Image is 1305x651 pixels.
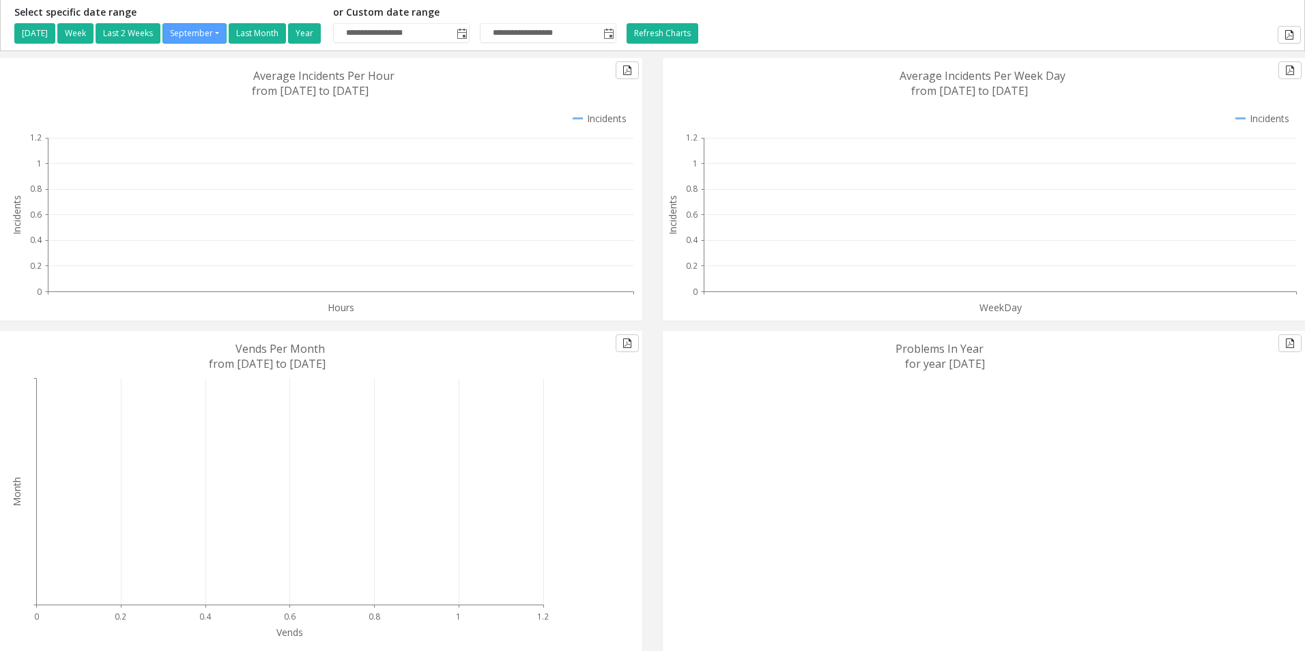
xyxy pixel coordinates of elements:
text: 0.4 [30,234,42,246]
text: 0.6 [686,209,698,220]
text: Incidents [10,195,23,235]
text: 0.8 [369,611,380,622]
text: 1.2 [686,132,698,143]
text: Incidents [666,195,679,235]
text: 0.2 [115,611,126,622]
text: 0.6 [30,209,42,220]
h5: or Custom date range [333,7,616,18]
text: from [DATE] to [DATE] [911,83,1028,98]
text: WeekDay [979,301,1022,314]
button: Last 2 Weeks [96,23,160,44]
text: 0 [37,286,42,298]
text: 0.2 [30,260,42,272]
text: Month [10,477,23,506]
text: 0.4 [686,234,698,246]
text: 1 [456,611,461,622]
text: 1 [37,158,42,169]
text: Vends [276,626,303,639]
text: 0.6 [284,611,296,622]
button: Week [57,23,94,44]
button: Export to pdf [616,334,639,352]
button: Export to pdf [1278,334,1302,352]
button: September [162,23,227,44]
button: Refresh Charts [627,23,698,44]
text: Average Incidents Per Week Day [900,68,1065,83]
button: [DATE] [14,23,55,44]
text: 0.4 [199,611,212,622]
button: Export to pdf [1278,26,1301,44]
h5: Select specific date range [14,7,323,18]
span: Toggle popup [454,24,469,43]
text: 0.2 [686,260,698,272]
text: Problems In Year [895,341,984,356]
button: Export to pdf [1278,61,1302,79]
text: 0.8 [686,183,698,194]
span: Toggle popup [601,24,616,43]
text: from [DATE] to [DATE] [252,83,369,98]
text: Hours [328,301,354,314]
text: 0 [34,611,39,622]
button: Year [288,23,321,44]
text: Average Incidents Per Hour [253,68,395,83]
button: Last Month [229,23,286,44]
text: 0.8 [30,183,42,194]
text: for year [DATE] [905,356,985,371]
text: Vends Per Month [235,341,325,356]
text: from [DATE] to [DATE] [209,356,326,371]
text: 0 [693,286,698,298]
text: 1.2 [30,132,42,143]
text: 1 [693,158,698,169]
text: 1.2 [537,611,549,622]
button: Export to pdf [616,61,639,79]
